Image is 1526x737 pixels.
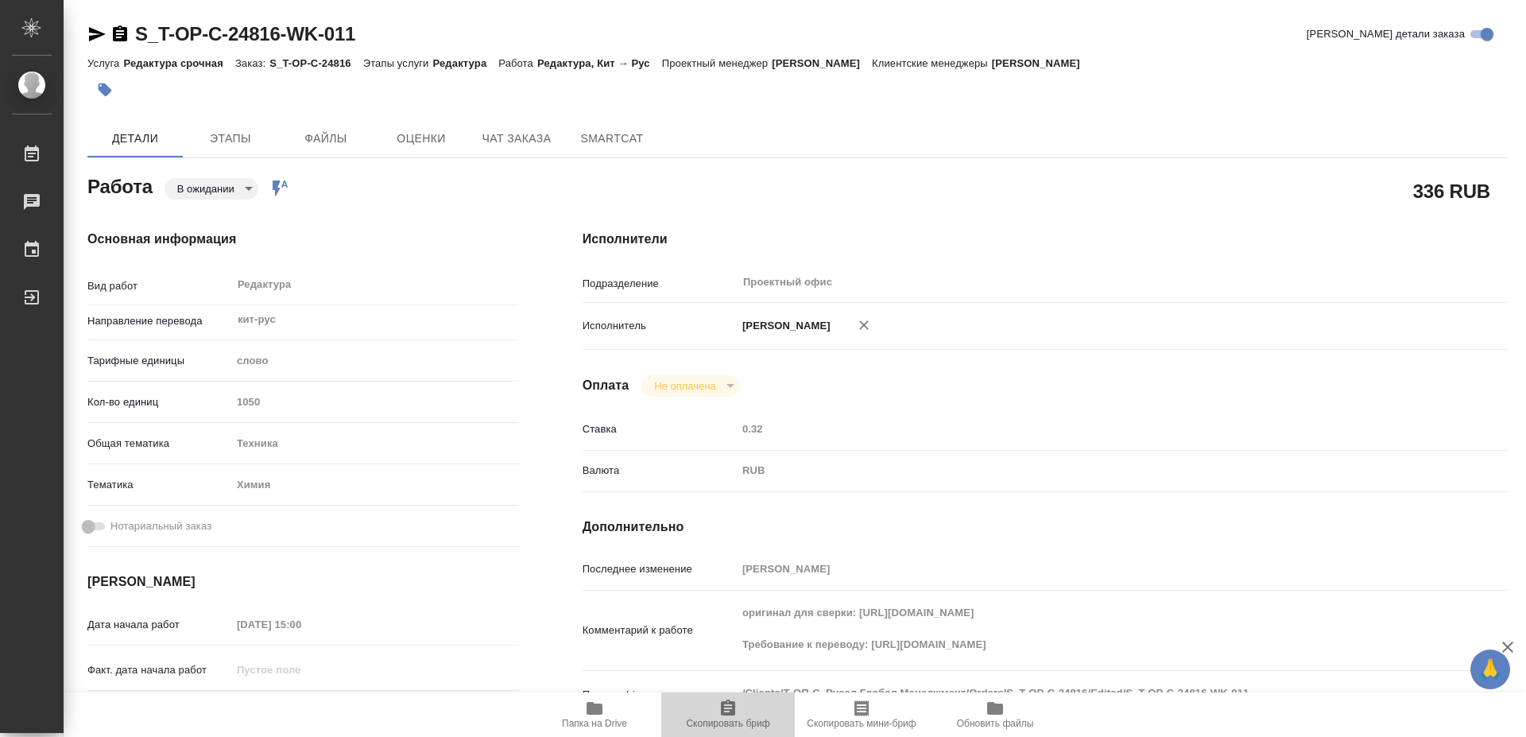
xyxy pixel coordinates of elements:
button: В ожидании [172,182,239,196]
button: Скопировать бриф [661,692,795,737]
button: Скопировать ссылку для ЯМессенджера [87,25,107,44]
button: Добавить тэг [87,72,122,107]
h2: 336 RUB [1413,177,1490,204]
div: В ожидании [641,375,739,397]
p: Кол-во единиц [87,394,231,410]
span: Скопировать бриф [686,718,769,729]
input: Пустое поле [231,658,370,681]
p: Вид работ [87,278,231,294]
p: Услуга [87,57,123,69]
p: [PERSON_NAME] [737,318,831,334]
p: Последнее изменение [583,561,737,577]
h4: Исполнители [583,230,1509,249]
p: Ставка [583,421,737,437]
h4: [PERSON_NAME] [87,572,519,592]
span: SmartCat [574,129,650,149]
span: Нотариальный заказ [110,518,211,534]
div: Техника [231,430,519,457]
input: Пустое поле [231,613,370,636]
p: Этапы услуги [363,57,433,69]
div: RUB [737,457,1431,484]
span: Этапы [192,129,269,149]
p: Редактура срочная [123,57,234,69]
textarea: оригинал для сверки: [URL][DOMAIN_NAME] Требование к переводу: [URL][DOMAIN_NAME] [737,599,1431,658]
div: Химия [231,471,519,498]
button: 🙏 [1470,650,1510,689]
button: Не оплачена [649,379,720,393]
a: S_T-OP-C-24816-WK-011 [135,23,355,45]
p: Исполнитель [583,318,737,334]
h4: Дополнительно [583,518,1509,537]
p: Проектный менеджер [662,57,772,69]
span: [PERSON_NAME] детали заказа [1307,26,1465,42]
button: Удалить исполнителя [846,308,881,343]
p: Факт. дата начала работ [87,662,231,678]
div: В ожидании [165,178,258,200]
span: Оценки [383,129,459,149]
h2: Работа [87,171,153,200]
p: Тарифные единицы [87,353,231,369]
h4: Основная информация [87,230,519,249]
p: Дата начала работ [87,617,231,633]
p: [PERSON_NAME] [992,57,1092,69]
span: Чат заказа [478,129,555,149]
p: Редактура [433,57,499,69]
input: Пустое поле [737,417,1431,440]
p: Заказ: [235,57,269,69]
textarea: /Clients/Т-ОП-С_Русал Глобал Менеджмент/Orders/S_T-OP-C-24816/Edited/S_T-OP-C-24816-WK-011 [737,680,1431,707]
p: Валюта [583,463,737,479]
p: Подразделение [583,276,737,292]
span: Обновить файлы [957,718,1034,729]
span: Детали [97,129,173,149]
p: Клиентские менеджеры [872,57,992,69]
p: Общая тематика [87,436,231,452]
p: Работа [498,57,537,69]
button: Обновить файлы [928,692,1062,737]
p: Направление перевода [87,313,231,329]
p: Комментарий к работе [583,623,737,638]
input: Пустое поле [737,557,1431,580]
span: 🙏 [1477,653,1504,686]
span: Папка на Drive [562,718,627,729]
input: Пустое поле [231,390,519,413]
p: S_T-OP-C-24816 [269,57,362,69]
button: Скопировать мини-бриф [795,692,928,737]
button: Папка на Drive [528,692,661,737]
p: Путь на drive [583,687,737,703]
p: [PERSON_NAME] [772,57,872,69]
h4: Оплата [583,376,629,395]
span: Файлы [288,129,364,149]
p: Редактура, Кит → Рус [537,57,662,69]
button: Скопировать ссылку [110,25,130,44]
span: Скопировать мини-бриф [807,718,916,729]
div: слово [231,347,519,374]
p: Тематика [87,477,231,493]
